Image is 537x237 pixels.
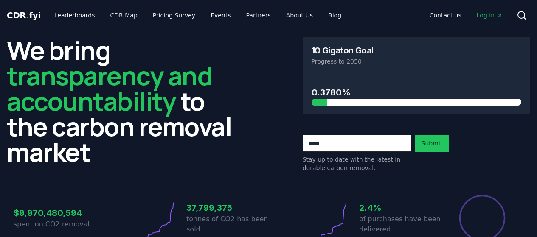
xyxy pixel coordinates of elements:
span: transparency and accountability [7,58,212,118]
a: Log in [470,8,510,23]
a: Partners [239,8,278,23]
a: About Us [279,8,320,23]
h2: We bring to the carbon removal market [7,37,235,165]
a: Contact us [423,8,468,23]
h3: $9,970,480,594 [14,206,96,219]
span: Log in [477,11,503,20]
p: tonnes of CO2 has been sold [186,214,269,234]
a: Blog [321,8,348,23]
button: Submit [415,135,450,152]
span: . [26,10,29,20]
h3: 37,799,375 [186,201,269,214]
h3: 10 Gigaton Goal [312,46,374,55]
span: CDR fyi [7,10,41,20]
h3: 0.3780% [312,86,522,99]
a: CDR.fyi [7,9,41,21]
nav: Main [48,8,348,23]
p: Progress to 2050 [312,57,522,66]
nav: Main [423,8,510,23]
a: Events [204,8,237,23]
p: spent on CO2 removal [14,219,96,229]
a: Leaderboards [48,8,102,23]
h3: 2.4% [359,201,441,214]
p: of purchases have been delivered [359,214,441,234]
p: Stay up to date with the latest in durable carbon removal. [303,155,411,172]
a: Pricing Survey [146,8,202,23]
a: CDR Map [104,8,144,23]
